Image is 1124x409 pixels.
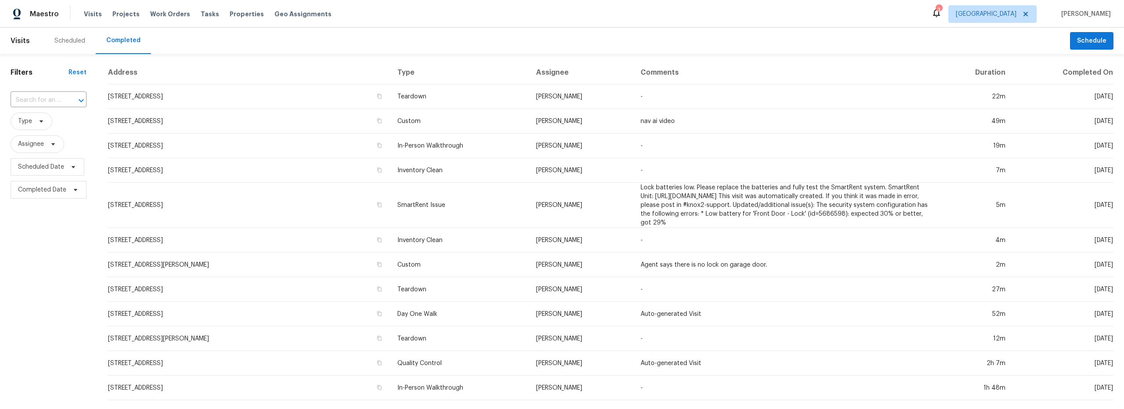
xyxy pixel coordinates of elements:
[11,68,68,77] h1: Filters
[529,183,634,228] td: [PERSON_NAME]
[936,84,1013,109] td: 22m
[936,228,1013,253] td: 4m
[634,61,935,84] th: Comments
[1012,109,1113,134] td: [DATE]
[18,117,32,126] span: Type
[18,163,64,171] span: Scheduled Date
[390,183,530,228] td: SmartRent Issue
[1012,134,1113,158] td: [DATE]
[634,376,935,400] td: -
[936,351,1013,376] td: 2h 7m
[108,158,390,183] td: [STREET_ADDRESS]
[108,326,390,351] td: [STREET_ADDRESS][PERSON_NAME]
[201,11,219,17] span: Tasks
[375,166,383,174] button: Copy Address
[375,201,383,209] button: Copy Address
[529,302,634,326] td: [PERSON_NAME]
[936,277,1013,302] td: 27m
[108,376,390,400] td: [STREET_ADDRESS]
[54,36,85,45] div: Scheduled
[108,253,390,277] td: [STREET_ADDRESS][PERSON_NAME]
[634,158,935,183] td: -
[108,109,390,134] td: [STREET_ADDRESS]
[1012,183,1113,228] td: [DATE]
[936,109,1013,134] td: 49m
[1012,158,1113,183] td: [DATE]
[529,277,634,302] td: [PERSON_NAME]
[1077,36,1106,47] span: Schedule
[634,277,935,302] td: -
[390,61,530,84] th: Type
[274,10,331,18] span: Geo Assignments
[529,351,634,376] td: [PERSON_NAME]
[375,117,383,125] button: Copy Address
[936,326,1013,351] td: 12m
[84,10,102,18] span: Visits
[375,334,383,342] button: Copy Address
[108,302,390,326] td: [STREET_ADDRESS]
[108,61,390,84] th: Address
[108,277,390,302] td: [STREET_ADDRESS]
[68,68,86,77] div: Reset
[634,228,935,253] td: -
[30,10,59,18] span: Maestro
[936,302,1013,326] td: 52m
[1070,32,1113,50] button: Schedule
[390,351,530,376] td: Quality Control
[936,183,1013,228] td: 5m
[106,36,140,45] div: Completed
[390,109,530,134] td: Custom
[375,310,383,318] button: Copy Address
[375,384,383,391] button: Copy Address
[936,376,1013,400] td: 1h 48m
[634,302,935,326] td: Auto-generated Visit
[634,351,935,376] td: Auto-generated Visit
[375,359,383,367] button: Copy Address
[108,351,390,376] td: [STREET_ADDRESS]
[390,302,530,326] td: Day One Walk
[375,261,383,268] button: Copy Address
[390,134,530,158] td: In-Person Walkthrough
[11,94,62,107] input: Search for an address...
[936,253,1013,277] td: 2m
[108,228,390,253] td: [STREET_ADDRESS]
[150,10,190,18] span: Work Orders
[634,84,935,109] td: -
[390,376,530,400] td: In-Person Walkthrough
[390,326,530,351] td: Teardown
[529,253,634,277] td: [PERSON_NAME]
[1012,351,1113,376] td: [DATE]
[1012,61,1113,84] th: Completed On
[18,140,44,148] span: Assignee
[390,277,530,302] td: Teardown
[634,183,935,228] td: Lock batteries low. Please replace the batteries and fully test the SmartRent system. SmartRent U...
[390,158,530,183] td: Inventory Clean
[1058,10,1111,18] span: [PERSON_NAME]
[529,326,634,351] td: [PERSON_NAME]
[529,109,634,134] td: [PERSON_NAME]
[936,61,1013,84] th: Duration
[75,94,87,107] button: Open
[375,236,383,244] button: Copy Address
[529,228,634,253] td: [PERSON_NAME]
[1012,326,1113,351] td: [DATE]
[1012,277,1113,302] td: [DATE]
[1012,228,1113,253] td: [DATE]
[390,84,530,109] td: Teardown
[529,61,634,84] th: Assignee
[230,10,264,18] span: Properties
[1012,253,1113,277] td: [DATE]
[108,134,390,158] td: [STREET_ADDRESS]
[375,92,383,100] button: Copy Address
[375,141,383,149] button: Copy Address
[390,228,530,253] td: Inventory Clean
[390,253,530,277] td: Custom
[11,31,30,51] span: Visits
[1012,302,1113,326] td: [DATE]
[375,285,383,293] button: Copy Address
[112,10,140,18] span: Projects
[529,158,634,183] td: [PERSON_NAME]
[634,109,935,134] td: nav ai video
[936,134,1013,158] td: 19m
[108,183,390,228] td: [STREET_ADDRESS]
